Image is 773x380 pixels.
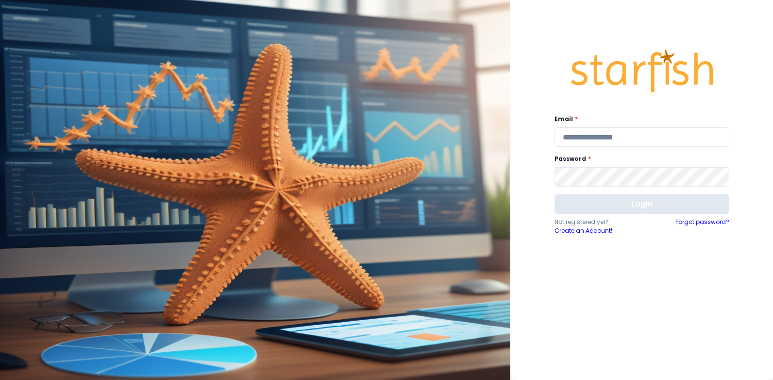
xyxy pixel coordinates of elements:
label: Email [555,115,723,123]
p: Not registered yet? [555,218,642,226]
button: Login [555,194,729,214]
label: Password [555,155,723,163]
a: Forgot password? [675,218,729,235]
img: Logo.42cb71d561138c82c4ab.png [569,40,715,102]
a: Create an Account! [555,226,642,235]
